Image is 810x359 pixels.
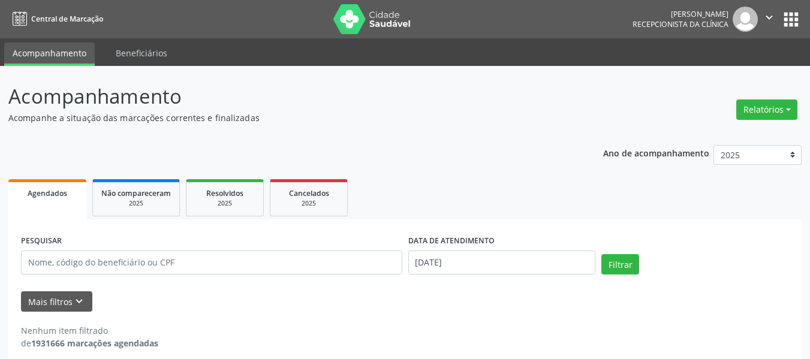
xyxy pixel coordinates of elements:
[101,199,171,208] div: 2025
[101,188,171,198] span: Não compareceram
[31,14,103,24] span: Central de Marcação
[8,82,564,111] p: Acompanhamento
[8,9,103,29] a: Central de Marcação
[21,251,402,274] input: Nome, código do beneficiário ou CPF
[21,291,92,312] button: Mais filtroskeyboard_arrow_down
[21,324,158,337] div: Nenhum item filtrado
[31,337,158,349] strong: 1931666 marcações agendadas
[601,254,639,274] button: Filtrar
[408,251,596,274] input: Selecione um intervalo
[21,232,62,251] label: PESQUISAR
[733,7,758,32] img: img
[603,145,709,160] p: Ano de acompanhamento
[633,19,728,29] span: Recepcionista da clínica
[781,9,802,30] button: apps
[195,199,255,208] div: 2025
[279,199,339,208] div: 2025
[763,11,776,24] i: 
[408,232,495,251] label: DATA DE ATENDIMENTO
[8,111,564,124] p: Acompanhe a situação das marcações correntes e finalizadas
[289,188,329,198] span: Cancelados
[736,99,797,120] button: Relatórios
[107,43,176,64] a: Beneficiários
[206,188,243,198] span: Resolvidos
[28,188,67,198] span: Agendados
[758,7,781,32] button: 
[633,9,728,19] div: [PERSON_NAME]
[73,295,86,308] i: keyboard_arrow_down
[21,337,158,349] div: de
[4,43,95,66] a: Acompanhamento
